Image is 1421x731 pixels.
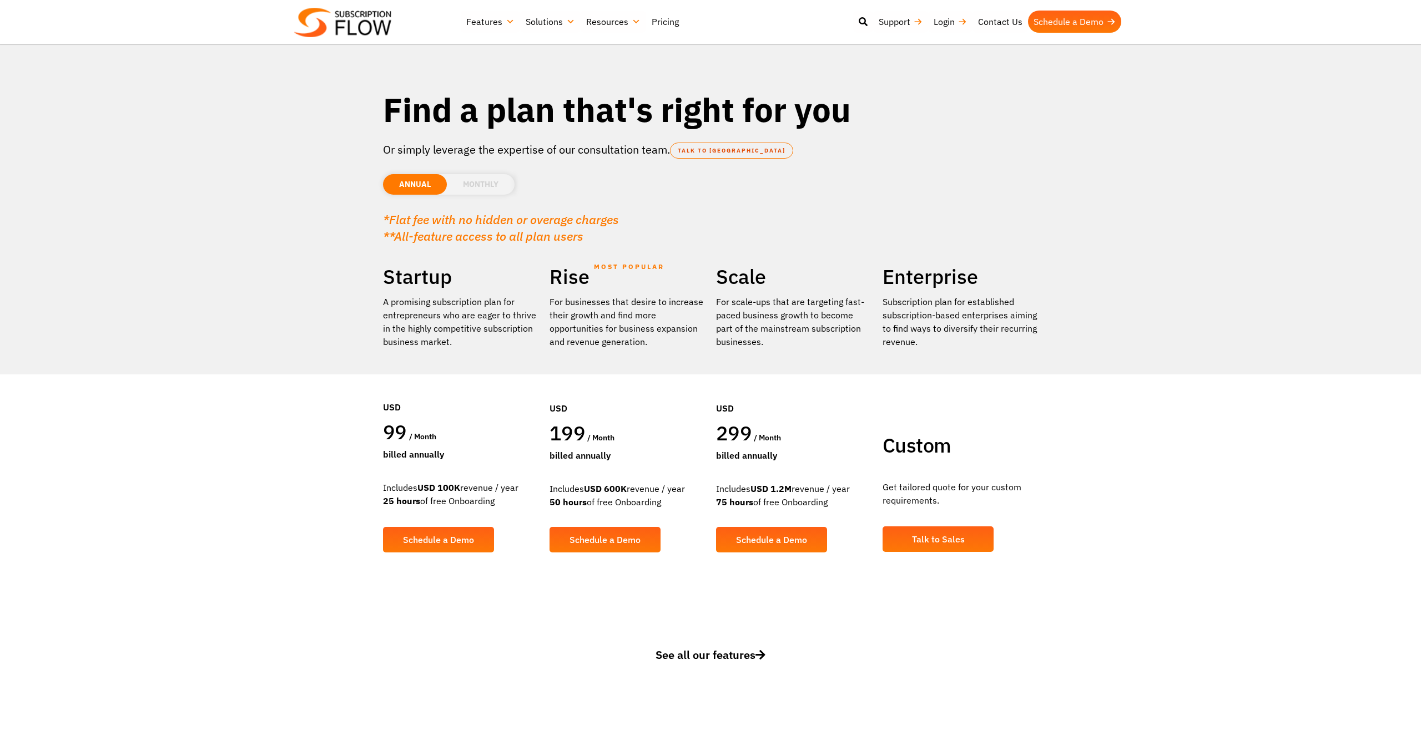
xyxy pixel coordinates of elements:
[1028,11,1121,33] a: Schedule a Demo
[520,11,581,33] a: Solutions
[417,482,460,493] strong: USD 100K
[716,368,871,420] div: USD
[550,295,705,348] div: For businesses that desire to increase their growth and find more opportunities for business expa...
[383,295,538,348] p: A promising subscription plan for entrepreneurs who are eager to thrive in the highly competitive...
[550,420,585,446] span: 199
[716,482,871,509] div: Includes revenue / year of free Onboarding
[883,432,951,458] span: Custom
[383,419,407,445] span: 99
[383,89,1038,130] h1: Find a plan that's right for you
[972,11,1028,33] a: Contact Us
[670,143,793,159] a: TALK TO [GEOGRAPHIC_DATA]
[716,264,871,290] h2: Scale
[646,11,684,33] a: Pricing
[883,480,1038,507] p: Get tailored quote for your custom requirements.
[883,526,994,552] a: Talk to Sales
[928,11,972,33] a: Login
[873,11,928,33] a: Support
[716,496,753,507] strong: 75 hours
[383,264,538,290] h2: Startup
[716,295,871,348] div: For scale-ups that are targeting fast-paced business growth to become part of the mainstream subs...
[383,495,420,506] strong: 25 hours
[294,8,391,37] img: Subscriptionflow
[383,481,538,507] div: Includes revenue / year of free Onboarding
[383,141,1038,158] p: Or simply leverage the expertise of our consultation team.
[383,448,538,461] div: Billed Annually
[550,449,705,462] div: Billed Annually
[656,647,765,662] span: See all our features
[716,449,871,462] div: Billed Annually
[594,254,664,280] span: MOST POPULAR
[447,174,515,195] li: MONTHLY
[550,496,587,507] strong: 50 hours
[383,527,494,552] a: Schedule a Demo
[584,483,627,494] strong: USD 600K
[550,368,705,420] div: USD
[912,535,965,544] span: Talk to Sales
[754,433,781,443] span: / month
[883,295,1038,348] p: Subscription plan for established subscription-based enterprises aiming to find ways to diversify...
[403,535,474,544] span: Schedule a Demo
[383,228,583,244] em: **All-feature access to all plan users
[581,11,646,33] a: Resources
[883,264,1038,290] h2: Enterprise
[716,420,752,446] span: 299
[409,432,436,441] span: / month
[587,433,614,443] span: / month
[716,527,827,552] a: Schedule a Demo
[570,535,641,544] span: Schedule a Demo
[383,647,1038,680] a: See all our features
[383,174,447,195] li: ANNUAL
[550,264,705,290] h2: Rise
[383,367,538,419] div: USD
[461,11,520,33] a: Features
[736,535,807,544] span: Schedule a Demo
[550,482,705,509] div: Includes revenue / year of free Onboarding
[383,211,619,227] em: *Flat fee with no hidden or overage charges
[550,527,661,552] a: Schedule a Demo
[750,483,792,494] strong: USD 1.2M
